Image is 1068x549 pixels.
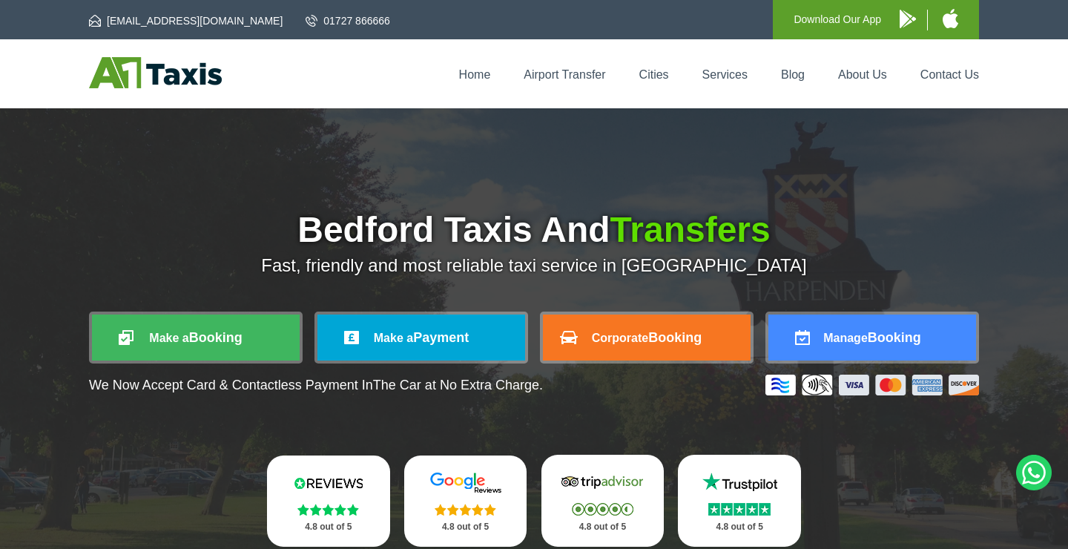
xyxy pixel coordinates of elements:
a: Make aPayment [317,315,525,361]
img: A1 Taxis Android App [900,10,916,28]
a: About Us [838,68,887,81]
img: A1 Taxis St Albans LTD [89,57,222,88]
p: Download Our App [794,10,881,29]
p: 4.8 out of 5 [694,518,785,536]
img: Trustpilot [695,471,784,493]
a: Services [702,68,748,81]
a: Tripadvisor Stars 4.8 out of 5 [541,455,665,547]
img: Stars [297,504,359,516]
img: Reviews.io [284,472,373,494]
a: Home [459,68,491,81]
img: A1 Taxis iPhone App [943,9,958,28]
img: Credit And Debit Cards [765,375,979,395]
span: The Car at No Extra Charge. [373,378,543,392]
a: ManageBooking [768,315,976,361]
h1: Bedford Taxis And [89,212,979,248]
span: Transfers [610,210,771,249]
p: Fast, friendly and most reliable taxi service in [GEOGRAPHIC_DATA] [89,255,979,276]
a: Reviews.io Stars 4.8 out of 5 [267,456,390,547]
img: Stars [572,503,633,516]
a: Google Stars 4.8 out of 5 [404,456,527,547]
p: 4.8 out of 5 [558,518,648,536]
img: Stars [435,504,496,516]
img: Tripadvisor [558,471,647,493]
span: Manage [823,332,868,344]
a: 01727 866666 [306,13,390,28]
p: 4.8 out of 5 [283,518,374,536]
a: Trustpilot Stars 4.8 out of 5 [678,455,801,547]
span: Make a [374,332,413,344]
a: Cities [639,68,669,81]
img: Stars [708,503,771,516]
img: Google [421,472,510,494]
p: 4.8 out of 5 [421,518,511,536]
a: Airport Transfer [524,68,605,81]
a: Make aBooking [92,315,300,361]
span: Make a [149,332,188,344]
span: Corporate [592,332,648,344]
a: Contact Us [920,68,979,81]
p: We Now Accept Card & Contactless Payment In [89,378,543,393]
a: Blog [781,68,805,81]
a: CorporateBooking [543,315,751,361]
a: [EMAIL_ADDRESS][DOMAIN_NAME] [89,13,283,28]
